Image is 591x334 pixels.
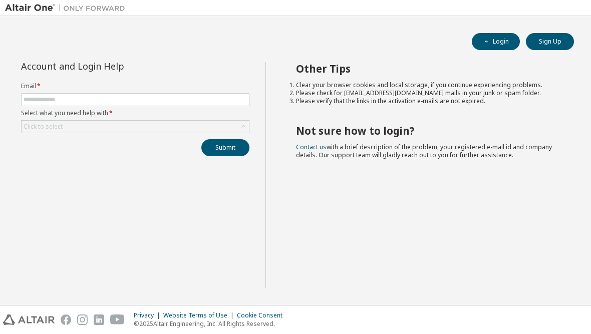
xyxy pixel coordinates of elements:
a: Contact us [296,143,327,151]
h2: Other Tips [296,62,556,75]
img: altair_logo.svg [3,314,55,325]
li: Clear your browser cookies and local storage, if you continue experiencing problems. [296,81,556,89]
button: Sign Up [526,33,574,50]
label: Select what you need help with [21,109,249,117]
img: instagram.svg [77,314,88,325]
div: Click to select [24,123,63,131]
div: Click to select [22,121,249,133]
div: Privacy [134,311,163,319]
div: Website Terms of Use [163,311,237,319]
label: Email [21,82,249,90]
button: Login [472,33,520,50]
li: Please check for [EMAIL_ADDRESS][DOMAIN_NAME] mails in your junk or spam folder. [296,89,556,97]
li: Please verify that the links in the activation e-mails are not expired. [296,97,556,105]
img: youtube.svg [110,314,125,325]
img: linkedin.svg [94,314,104,325]
p: © 2025 Altair Engineering, Inc. All Rights Reserved. [134,319,288,328]
button: Submit [201,139,249,156]
img: facebook.svg [61,314,71,325]
img: Altair One [5,3,130,13]
h2: Not sure how to login? [296,124,556,137]
div: Cookie Consent [237,311,288,319]
span: with a brief description of the problem, your registered e-mail id and company details. Our suppo... [296,143,552,159]
div: Account and Login Help [21,62,204,70]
